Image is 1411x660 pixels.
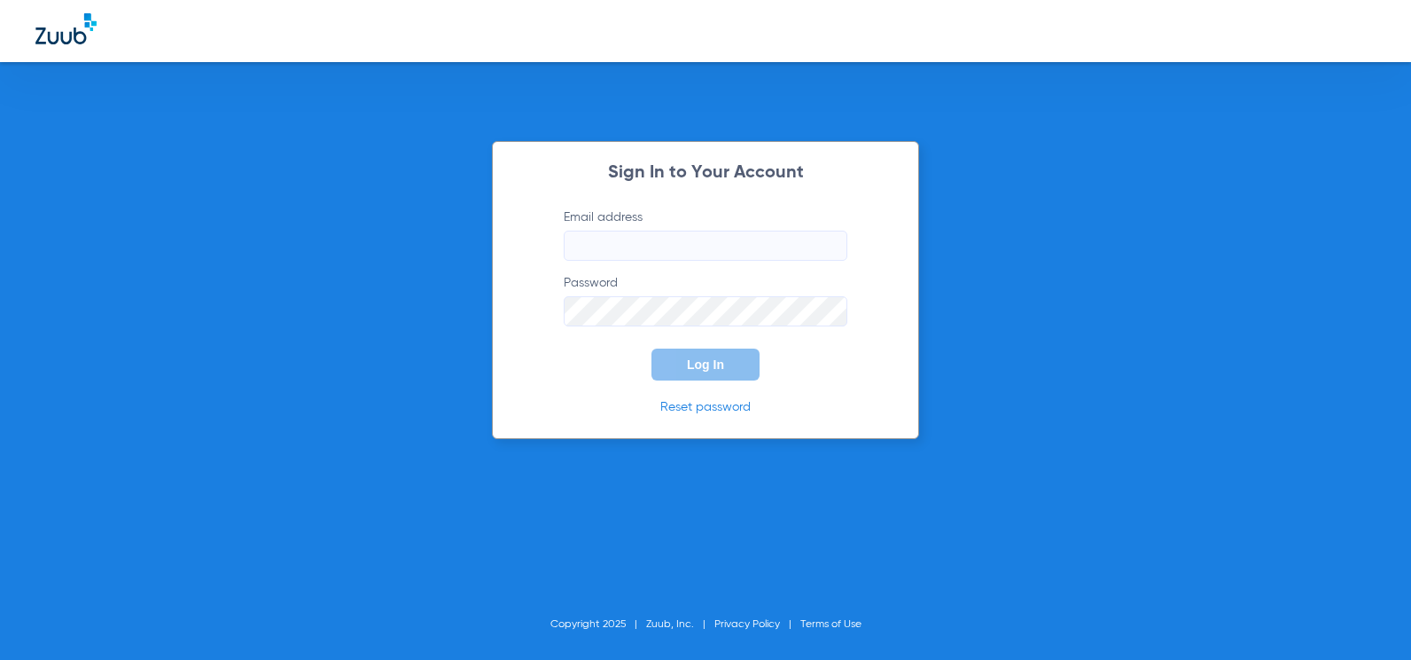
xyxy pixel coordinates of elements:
a: Privacy Policy [714,619,780,630]
a: Reset password [660,401,751,413]
button: Log In [651,349,760,381]
label: Password [564,274,847,326]
li: Zuub, Inc. [646,616,714,633]
label: Email address [564,208,847,261]
input: Password [564,296,847,326]
h2: Sign In to Your Account [537,164,874,182]
input: Email address [564,231,847,261]
img: Zuub Logo [35,13,97,44]
li: Copyright 2025 [550,616,646,633]
a: Terms of Use [800,619,861,630]
span: Log In [687,357,724,372]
